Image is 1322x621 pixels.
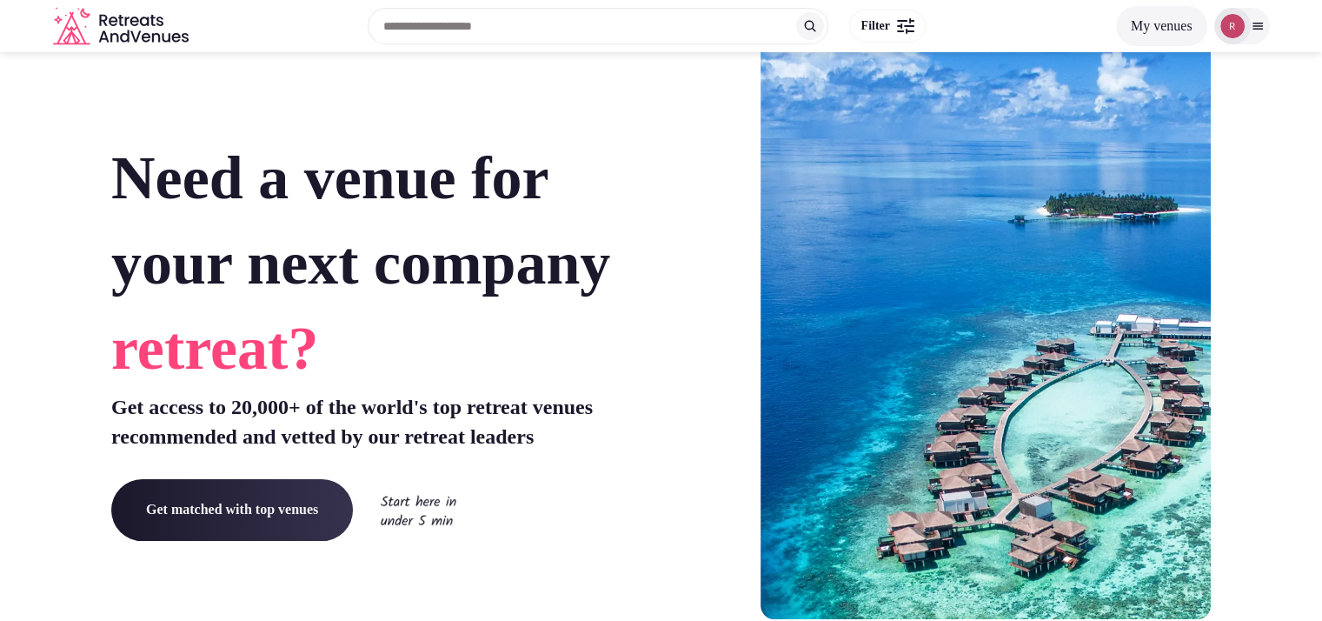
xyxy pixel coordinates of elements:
a: Get matched with top venues [111,479,353,540]
span: retreat? [111,306,654,391]
button: Filter [849,10,925,43]
svg: Retreats and Venues company logo [53,7,192,46]
span: Filter [860,17,889,35]
button: My venues [1116,6,1207,46]
a: My venues [1116,18,1207,33]
span: Need a venue for your next company [111,144,610,297]
img: Start here in under 5 min [381,495,456,525]
p: Get access to 20,000+ of the world's top retreat venues recommended and vetted by our retreat lea... [111,393,654,451]
img: robiejavier [1220,14,1245,38]
a: Visit the homepage [53,7,192,46]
